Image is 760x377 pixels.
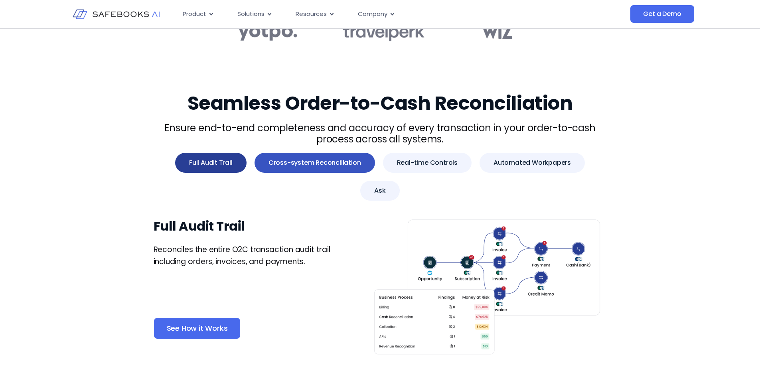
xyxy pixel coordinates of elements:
h2: Full Audit Trail [154,217,340,236]
p: Ensure end-to-end completeness and accuracy of every transaction in your order-to-cash process ac... [154,122,607,145]
a: See How it Works [154,318,241,339]
span: Ask [374,187,385,195]
p: Reconciles the entire O2C transaction audit trail including orders, invoices, and payments. [154,244,340,268]
span: Real-time Controls [397,159,458,167]
img: Order-to-Cash 3 [372,217,607,357]
div: Menu Toggle [176,6,551,22]
span: Solutions [237,10,265,19]
img: Order-to-Cash 1 [238,17,521,44]
span: See How it Works [167,324,228,332]
span: Product [183,10,206,19]
span: Automated Workpapers [494,159,571,167]
span: Full Audit Trail [189,159,233,167]
nav: Menu [176,6,551,22]
div: Tabs. Open items with Enter or Space, close with Escape and navigate using the Arrow keys. [154,153,607,357]
span: Company [358,10,387,19]
span: Resources [296,10,327,19]
h2: Seamless Order-to-Cash Reconciliation​ [154,92,607,114]
a: Get a Demo [630,5,694,23]
span: Get a Demo [643,10,681,18]
span: Cross-system Reconciliation [268,159,361,167]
